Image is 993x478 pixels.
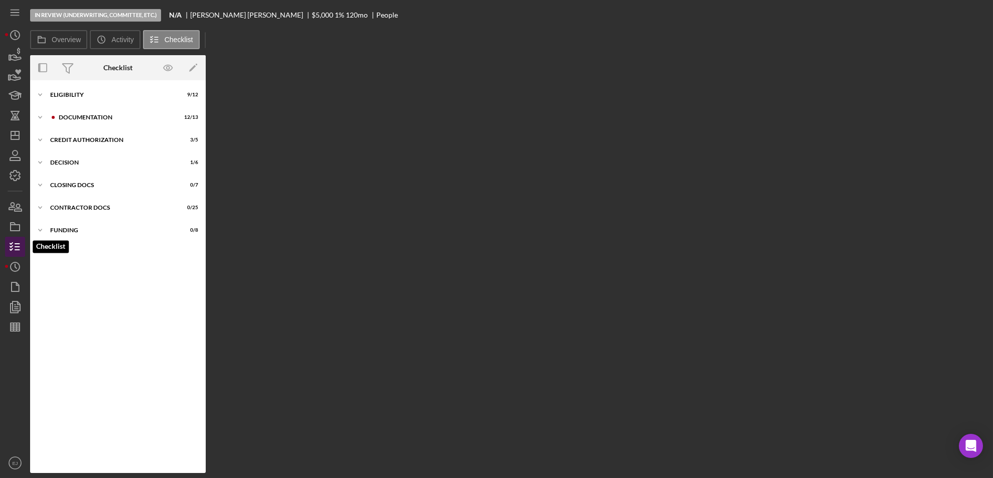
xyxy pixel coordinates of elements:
div: Contractor Docs [50,205,173,211]
b: N/A [169,11,182,19]
div: 3 / 5 [180,137,198,143]
div: CLOSING DOCS [50,182,173,188]
text: EJ [12,460,18,466]
div: Eligibility [50,92,173,98]
div: People [376,11,398,19]
div: Funding [50,227,173,233]
div: Decision [50,160,173,166]
div: 120 mo [346,11,368,19]
button: Checklist [143,30,200,49]
label: Activity [111,36,133,44]
div: 1 % [335,11,344,19]
div: 0 / 7 [180,182,198,188]
div: 0 / 8 [180,227,198,233]
div: 12 / 13 [180,114,198,120]
button: Activity [90,30,140,49]
button: EJ [5,453,25,473]
span: $5,000 [312,11,333,19]
div: 9 / 12 [180,92,198,98]
div: Checklist [103,64,132,72]
div: 1 / 6 [180,160,198,166]
div: In Review (Underwriting, Committee, Etc.) [30,9,161,22]
label: Overview [52,36,81,44]
div: Documentation [59,114,173,120]
div: CREDIT AUTHORIZATION [50,137,173,143]
label: Checklist [165,36,193,44]
button: Overview [30,30,87,49]
div: [PERSON_NAME] [PERSON_NAME] [190,11,312,19]
div: Open Intercom Messenger [959,434,983,458]
div: 0 / 25 [180,205,198,211]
